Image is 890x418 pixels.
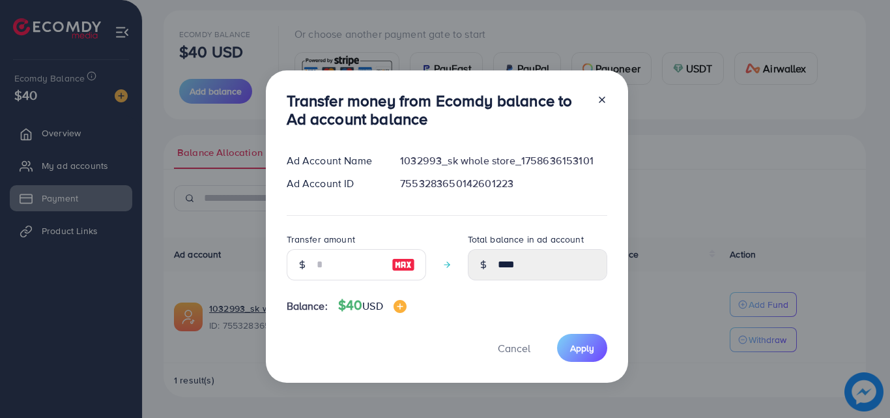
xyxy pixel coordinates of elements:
[287,91,586,129] h3: Transfer money from Ecomdy balance to Ad account balance
[557,334,607,362] button: Apply
[390,153,617,168] div: 1032993_sk whole store_1758636153101
[394,300,407,313] img: image
[570,342,594,355] span: Apply
[338,297,407,314] h4: $40
[276,176,390,191] div: Ad Account ID
[468,233,584,246] label: Total balance in ad account
[287,233,355,246] label: Transfer amount
[362,299,382,313] span: USD
[276,153,390,168] div: Ad Account Name
[498,341,530,355] span: Cancel
[390,176,617,191] div: 7553283650142601223
[287,299,328,314] span: Balance:
[481,334,547,362] button: Cancel
[392,257,415,273] img: image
